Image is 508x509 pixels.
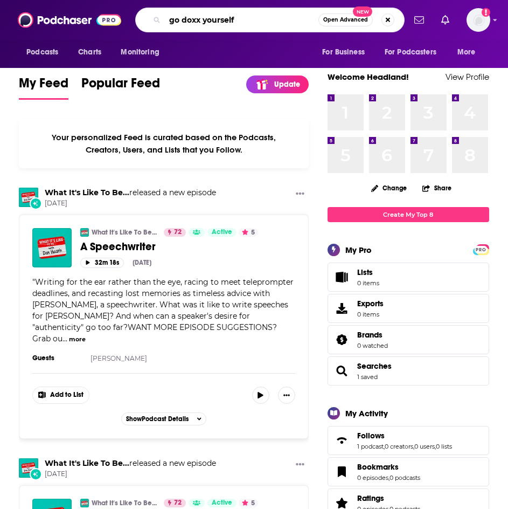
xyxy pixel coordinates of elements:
div: My Pro [345,245,372,255]
img: What It's Like To Be... [19,188,38,207]
span: 72 [174,498,182,508]
a: PRO [475,245,488,253]
a: Searches [357,361,392,371]
span: Podcasts [26,45,58,60]
span: Lists [357,267,379,277]
a: Exports [328,294,489,323]
svg: Add a profile image [482,8,490,17]
span: For Podcasters [385,45,436,60]
div: Your personalized Feed is curated based on the Podcasts, Creators, Users, and Lists that you Follow. [19,119,309,168]
a: Bookmarks [331,464,353,479]
a: Show notifications dropdown [410,11,428,29]
span: Searches [328,356,489,386]
span: Exports [357,299,384,308]
span: PRO [475,246,488,254]
img: User Profile [467,8,490,32]
a: A Speechwriter [80,240,295,253]
span: Monitoring [121,45,159,60]
span: More [457,45,476,60]
a: Brands [331,332,353,347]
button: open menu [315,42,378,63]
span: ... [62,334,67,343]
span: Ratings [357,493,384,503]
span: Writing for the ear rather than the eye, racing to meet teleprompter deadlines, and recasting los... [32,277,294,343]
a: Lists [328,263,489,292]
span: Active [212,498,232,508]
a: Brands [357,330,388,340]
div: [DATE] [133,259,151,266]
span: Add to List [50,391,83,399]
a: [PERSON_NAME] [91,354,147,362]
a: What It's Like To Be... [92,499,157,507]
a: Follows [357,431,452,441]
a: Popular Feed [81,75,160,100]
button: open menu [450,42,489,63]
div: My Activity [345,408,388,418]
img: What It's Like To Be... [19,458,38,478]
span: Bookmarks [328,457,489,486]
button: 5 [239,499,258,507]
span: New [353,6,372,17]
h3: Guests [32,354,81,362]
a: Active [207,228,236,237]
a: Welcome Headland! [328,72,409,82]
span: 0 items [357,311,384,318]
div: New Episode [30,468,41,480]
button: open menu [378,42,452,63]
span: Follows [328,426,489,455]
button: Change [365,181,413,195]
a: 1 saved [357,373,378,381]
a: Searches [331,363,353,379]
a: Bookmarks [357,462,420,472]
a: 0 episodes [357,474,388,482]
span: For Business [322,45,365,60]
a: 72 [164,228,186,237]
a: 0 users [414,443,435,450]
span: , [413,443,414,450]
p: Update [274,80,300,89]
a: View Profile [446,72,489,82]
img: A Speechwriter [32,228,72,267]
span: [DATE] [45,470,216,479]
span: Charts [78,45,101,60]
span: Brands [328,325,489,354]
button: Show More Button [33,387,89,403]
img: Podchaser - Follow, Share and Rate Podcasts [18,10,121,30]
span: , [435,443,436,450]
span: Popular Feed [81,75,160,98]
button: Open AdvancedNew [318,13,373,26]
a: 0 creators [385,443,413,450]
span: A Speechwriter [80,240,156,253]
button: 5 [239,228,258,237]
a: Ratings [357,493,420,503]
input: Search podcasts, credits, & more... [165,11,318,29]
span: Lists [331,270,353,285]
img: What It's Like To Be... [80,228,89,237]
button: 32m 18s [80,258,124,268]
button: Share [422,177,452,198]
a: What It's Like To Be... [92,228,157,237]
span: , [388,474,389,482]
span: Show Podcast Details [126,415,189,423]
span: Active [212,227,232,238]
span: Brands [357,330,382,340]
a: Create My Top 8 [328,207,489,222]
span: Exports [331,301,353,316]
a: 72 [164,499,186,507]
button: Show More Button [291,188,309,201]
span: " [32,277,294,343]
button: open menu [19,42,72,63]
button: Show More Button [278,387,295,404]
span: 0 items [357,279,379,287]
a: Show notifications dropdown [437,11,454,29]
span: Open Advanced [323,17,368,23]
span: Lists [357,267,373,277]
button: ShowPodcast Details [121,412,206,425]
span: Logged in as headlandconsultancy [467,8,490,32]
img: What It's Like To Be... [80,499,89,507]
